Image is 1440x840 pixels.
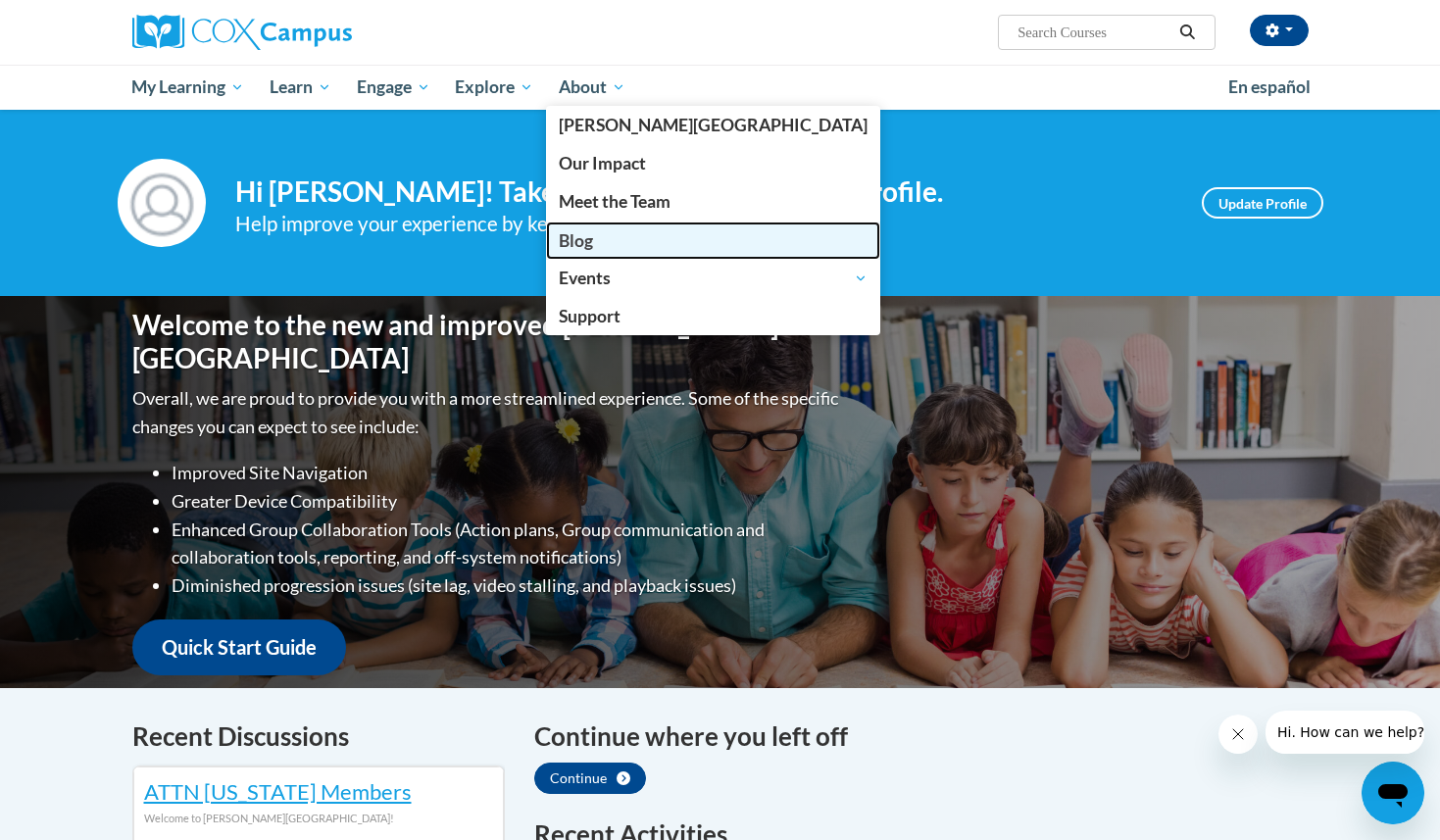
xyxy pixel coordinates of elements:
span: [PERSON_NAME][GEOGRAPHIC_DATA] [559,115,868,135]
span: Our Impact [559,153,646,173]
h1: Welcome to the new and improved [PERSON_NAME][GEOGRAPHIC_DATA] [132,309,843,374]
div: Help improve your experience by keeping your profile up to date. [235,208,1172,240]
span: En español [1228,76,1311,97]
a: Our Impact [546,144,880,182]
a: Update Profile [1202,187,1323,219]
h4: Recent Discussions [132,717,505,756]
iframe: Message from company [1266,711,1424,754]
img: Cox Campus [132,15,352,50]
a: Support [546,297,880,335]
a: Learn [257,65,344,110]
span: Events [559,267,868,290]
div: Main menu [103,65,1338,110]
span: Meet the Team [559,191,670,212]
span: Engage [357,75,430,99]
input: Search Courses [1016,21,1172,44]
a: My Learning [120,65,258,110]
button: Search [1172,21,1202,44]
img: Profile Image [118,159,206,247]
li: Greater Device Compatibility [172,487,843,516]
button: Account Settings [1250,15,1309,46]
a: Meet the Team [546,182,880,221]
li: Enhanced Group Collaboration Tools (Action plans, Group communication and collaboration tools, re... [172,516,843,572]
span: Explore [455,75,533,99]
a: Events [546,260,880,297]
button: Continue [534,763,646,794]
a: Engage [344,65,443,110]
a: En español [1216,67,1323,108]
iframe: Close message [1218,715,1258,754]
a: About [546,65,638,110]
h4: Continue where you left off [534,717,1309,756]
li: Improved Site Navigation [172,459,843,487]
h4: Hi [PERSON_NAME]! Take a minute to review your profile. [235,175,1172,209]
a: Blog [546,222,880,260]
span: Blog [559,230,593,251]
a: Cox Campus [132,15,505,50]
a: ATTN [US_STATE] Members [144,778,412,805]
div: Welcome to [PERSON_NAME][GEOGRAPHIC_DATA]! [144,808,493,829]
p: Overall, we are proud to provide you with a more streamlined experience. Some of the specific cha... [132,384,843,441]
a: Explore [442,65,546,110]
li: Diminished progression issues (site lag, video stalling, and playback issues) [172,571,843,600]
span: Learn [270,75,331,99]
span: Support [559,306,621,326]
a: Quick Start Guide [132,619,346,675]
span: My Learning [131,75,244,99]
iframe: Button to launch messaging window [1362,762,1424,824]
span: About [559,75,625,99]
a: Cox Campus [546,106,880,144]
